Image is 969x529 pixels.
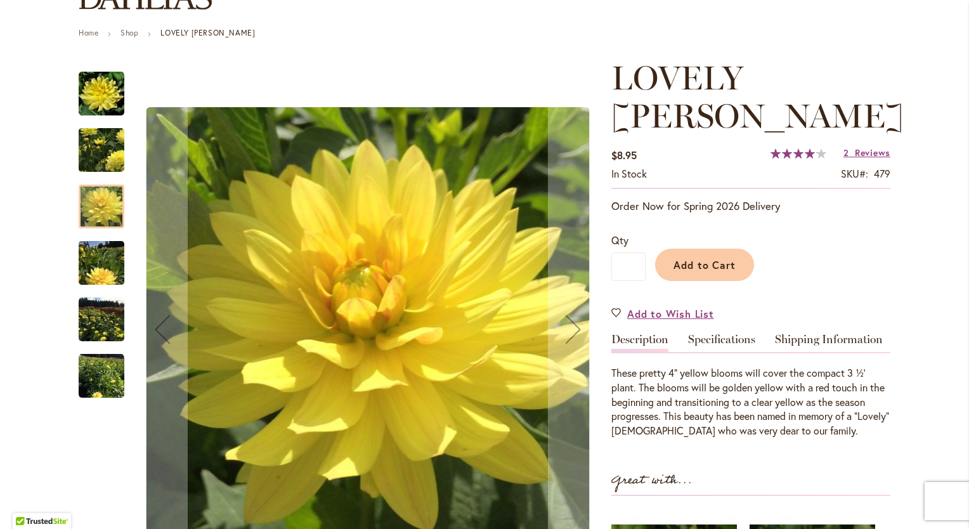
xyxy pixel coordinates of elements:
div: Availability [611,167,647,181]
a: Home [79,28,98,37]
div: Detailed Product Info [611,334,890,438]
a: Shipping Information [775,334,883,352]
div: 83% [771,148,826,159]
img: LOVELY RITA [79,353,124,399]
span: Qty [611,233,628,247]
div: LOVELY RITA [79,228,137,285]
span: Reviews [855,147,890,159]
span: Add to Cart [673,258,736,271]
img: LOVELY RITA [79,71,124,117]
span: $8.95 [611,148,637,162]
div: LOVELY RITA [79,285,137,341]
a: Description [611,334,668,352]
strong: SKU [841,167,868,180]
a: Shop [120,28,138,37]
div: LOVELY RITA [79,59,137,115]
div: LOVELY RITA [79,172,137,228]
p: Order Now for Spring 2026 Delivery [611,199,890,214]
a: Add to Wish List [611,306,714,321]
span: Add to Wish List [627,306,714,321]
img: LOVELY RITA [56,117,147,183]
a: 2 Reviews [843,147,890,159]
div: LOVELY RITA [79,115,137,172]
strong: LOVELY [PERSON_NAME] [160,28,255,37]
strong: Great with... [611,470,693,491]
div: These pretty 4” yellow blooms will cover the compact 3 ½’ plant. The blooms will be golden yellow... [611,366,890,438]
img: LOVELY RITA [79,233,124,294]
span: In stock [611,167,647,180]
div: 479 [874,167,890,181]
span: LOVELY [PERSON_NAME] [611,58,904,136]
span: 2 [843,147,849,159]
iframe: Launch Accessibility Center [10,484,45,519]
div: LOVELY RITA [79,341,124,398]
a: Specifications [688,334,755,352]
button: Add to Cart [655,249,754,281]
img: LOVELY RITA [79,297,124,343]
